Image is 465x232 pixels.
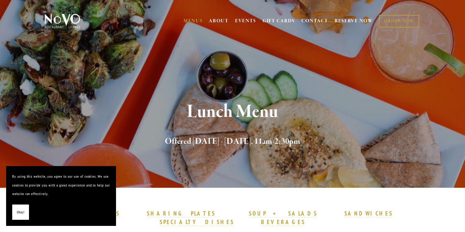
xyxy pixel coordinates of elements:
[249,210,317,217] strong: SOUP + SALADS
[17,208,24,217] span: Okay!
[344,210,393,218] a: SANDWICHES
[55,102,411,122] h1: Lunch Menu
[6,166,116,226] section: Cookie banner
[261,218,306,226] a: BEVERAGES
[209,18,229,24] a: ABOUT
[147,210,215,217] strong: SHARING PLATES
[249,210,317,218] a: SOUP + SALADS
[379,15,419,27] a: ORDER NOW
[12,172,110,198] p: By using this website, you agree to our use of cookies. We use cookies to provide you with a grea...
[12,205,29,220] button: Okay!
[263,15,295,27] a: GIFT CARDS
[344,210,393,217] strong: SANDWICHES
[160,218,234,226] a: SPECIALTY DISHES
[183,18,203,24] a: MENUS
[335,15,373,27] a: RESERVE NOW
[55,135,411,148] h2: Offered [DATE] - [DATE], 11am-2:30pm
[235,18,256,24] a: EVENTS
[301,15,328,27] a: CONTACT
[43,13,82,29] img: Novo Restaurant &amp; Lounge
[147,210,215,218] a: SHARING PLATES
